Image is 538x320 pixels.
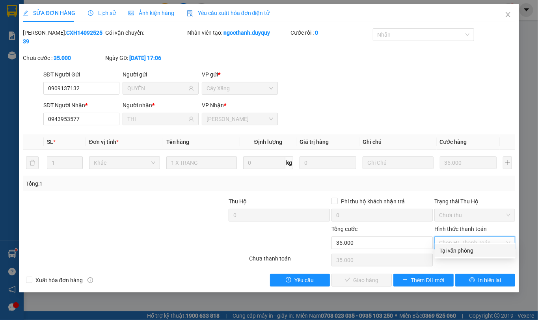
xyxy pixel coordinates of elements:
span: Phí thu hộ khách nhận trả [338,197,408,206]
b: [DATE] 17:06 [129,55,161,61]
span: info-circle [87,277,93,283]
span: Khác [94,157,155,169]
b: 0 [315,30,318,36]
span: In biên lai [478,276,501,285]
span: clock-circle [88,10,93,16]
input: 0 [300,156,356,169]
b: ngocthanh.duyquy [224,30,270,36]
span: Gửi: [7,7,19,15]
span: kg [285,156,293,169]
span: Yêu cầu xuất hóa đơn điện tử [187,10,270,16]
div: VP gửi [202,70,278,79]
div: Cước rồi : [290,28,371,37]
label: Hình thức thanh toán [434,226,487,232]
input: VD: Bàn, Ghế [166,156,237,169]
div: Trạng thái Thu Hộ [434,197,515,206]
div: Người nhận [123,101,199,110]
span: printer [469,277,475,283]
span: Đơn vị tính [89,139,119,145]
span: Chưa cước : [74,50,91,68]
span: Thu Hộ [229,198,247,205]
span: close [505,11,511,18]
div: Gói vận chuyển: [105,28,186,37]
span: Cây Xăng [207,82,273,94]
span: edit [23,10,28,16]
div: Nhân viên tạo: [188,28,289,37]
img: icon [187,10,193,17]
span: Yêu cầu [294,276,314,285]
span: Ảnh kiện hàng [128,10,174,16]
span: exclamation-circle [286,277,291,283]
div: Tổng: 1 [26,179,208,188]
span: picture [128,10,134,16]
input: Tên người gửi [127,84,187,93]
button: printerIn biên lai [455,274,516,287]
div: Cây Xăng [75,7,139,16]
input: Ghi Chú [363,156,434,169]
div: 0326853624 [7,34,70,45]
span: Thêm ĐH mới [411,276,445,285]
span: Chọn HT Thanh Toán [439,237,510,249]
div: [PERSON_NAME]: [23,28,104,46]
div: Tại văn phòng [439,246,511,255]
span: user [188,116,194,122]
span: user [188,86,194,91]
button: delete [26,156,39,169]
input: Tên người nhận [127,115,187,123]
div: KHANH [75,16,139,26]
span: Lịch sử [88,10,116,16]
span: VP Nhận [202,102,224,108]
div: Người gửi [123,70,199,79]
span: plus [402,277,408,283]
span: Cước hàng [440,139,467,145]
button: exclamation-circleYêu cầu [270,274,330,287]
span: Giá trị hàng [300,139,329,145]
span: Vĩnh Kim [207,113,273,125]
div: SĐT Người Nhận [43,101,119,110]
button: Close [497,4,519,26]
div: 15.000 [74,50,140,69]
button: plusThêm ĐH mới [393,274,454,287]
div: Chưa cước : [23,54,104,62]
div: NHA KHOA VK [7,24,70,34]
span: Định lượng [254,139,282,145]
span: Chưa thu [439,209,510,221]
div: Chưa thanh toán [248,254,331,268]
th: Ghi chú [359,134,437,150]
span: SỬA ĐƠN HÀNG [23,10,75,16]
div: [PERSON_NAME] [7,7,70,24]
span: Tổng cước [331,226,357,232]
span: Tên hàng [166,139,190,145]
b: 35.000 [54,55,71,61]
span: SL [47,139,53,145]
div: SĐT Người Gửi [43,70,119,79]
button: checkGiao hàng [331,274,392,287]
button: plus [503,156,512,169]
input: 0 [440,156,497,169]
div: 0901044345 [75,26,139,37]
span: Nhận: [75,7,94,16]
span: Xuất hóa đơn hàng [32,276,86,285]
div: Ngày GD: [105,54,186,62]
